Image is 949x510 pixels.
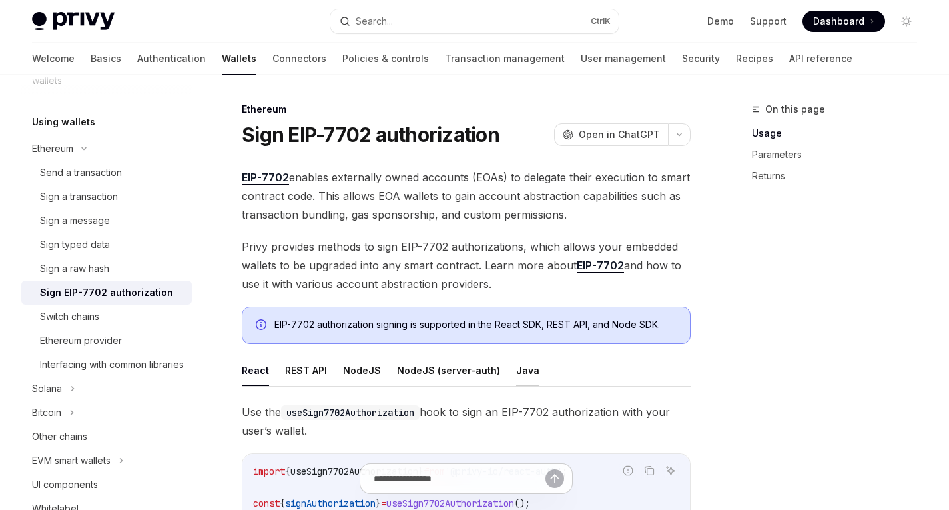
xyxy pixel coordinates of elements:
[32,141,73,157] div: Ethereum
[752,144,928,165] a: Parameters
[397,355,500,386] button: NodeJS (server-auth)
[21,185,192,209] a: Sign a transaction
[765,101,825,117] span: On this page
[577,259,624,273] a: EIP-7702
[40,189,118,205] div: Sign a transaction
[242,237,691,293] span: Privy provides methods to sign EIP-7702 authorizations, which allows your embedded wallets to be ...
[32,43,75,75] a: Welcome
[896,11,917,32] button: Toggle dark mode
[40,237,110,253] div: Sign typed data
[242,355,269,386] button: React
[222,43,256,75] a: Wallets
[356,13,393,29] div: Search...
[32,453,111,469] div: EVM smart wallets
[752,123,928,144] a: Usage
[591,16,611,27] span: Ctrl K
[40,213,110,229] div: Sign a message
[752,165,928,187] a: Returns
[274,318,677,333] div: EIP-7702 authorization signing is supported in the React SDK, REST API, and Node SDK.
[242,123,499,147] h1: Sign EIP-7702 authorization
[21,209,192,233] a: Sign a message
[750,15,787,28] a: Support
[21,473,192,497] a: UI components
[445,43,565,75] a: Transaction management
[256,319,269,333] svg: Info
[40,333,122,349] div: Ethereum provider
[682,43,720,75] a: Security
[789,43,852,75] a: API reference
[32,12,115,31] img: light logo
[545,469,564,488] button: Send message
[21,257,192,281] a: Sign a raw hash
[21,425,192,449] a: Other chains
[137,43,206,75] a: Authentication
[21,329,192,353] a: Ethereum provider
[281,405,420,420] code: useSign7702Authorization
[516,355,539,386] button: Java
[32,429,87,445] div: Other chains
[32,114,95,130] h5: Using wallets
[91,43,121,75] a: Basics
[32,381,62,397] div: Solana
[40,357,184,373] div: Interfacing with common libraries
[40,285,173,301] div: Sign EIP-7702 authorization
[736,43,773,75] a: Recipes
[242,168,691,224] span: enables externally owned accounts (EOAs) to delegate their execution to smart contract code. This...
[802,11,885,32] a: Dashboard
[342,43,429,75] a: Policies & controls
[579,128,660,141] span: Open in ChatGPT
[330,9,618,33] button: Search...CtrlK
[343,355,381,386] button: NodeJS
[32,405,61,421] div: Bitcoin
[40,309,99,325] div: Switch chains
[285,355,327,386] button: REST API
[581,43,666,75] a: User management
[21,305,192,329] a: Switch chains
[21,281,192,305] a: Sign EIP-7702 authorization
[272,43,326,75] a: Connectors
[242,403,691,440] span: Use the hook to sign an EIP-7702 authorization with your user’s wallet.
[554,123,668,146] button: Open in ChatGPT
[21,233,192,257] a: Sign typed data
[242,103,691,116] div: Ethereum
[32,477,98,493] div: UI components
[242,171,289,185] a: EIP-7702
[40,261,109,277] div: Sign a raw hash
[813,15,864,28] span: Dashboard
[21,353,192,377] a: Interfacing with common libraries
[40,165,122,181] div: Send a transaction
[707,15,734,28] a: Demo
[21,161,192,185] a: Send a transaction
